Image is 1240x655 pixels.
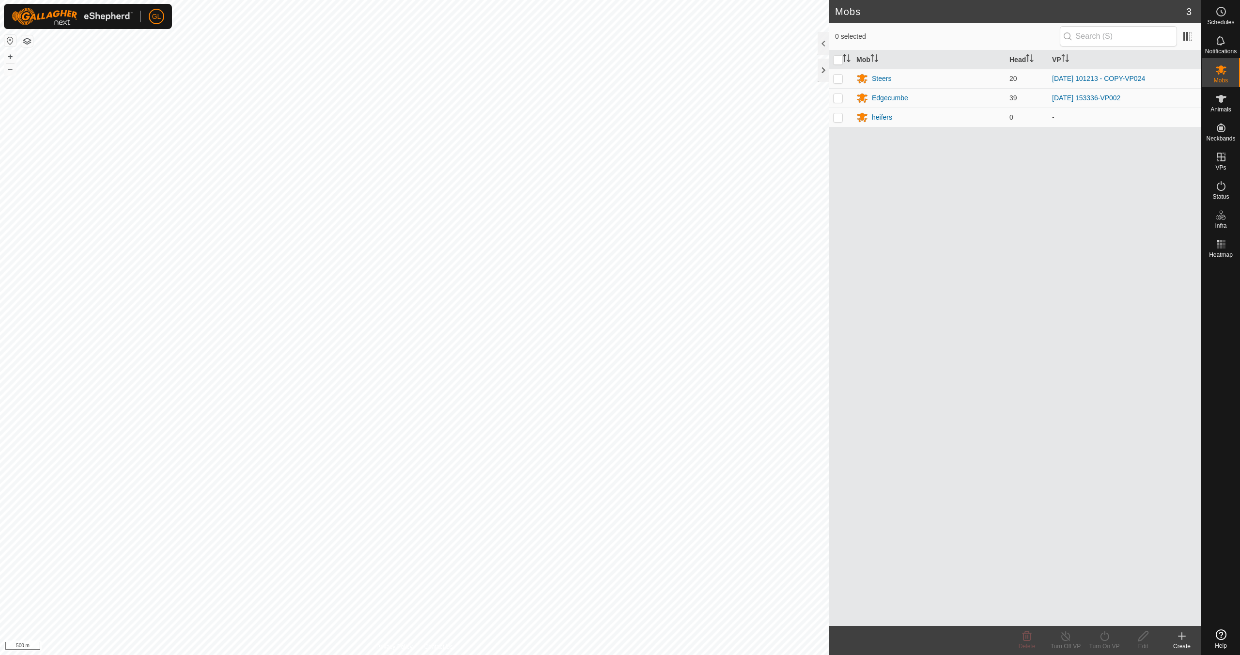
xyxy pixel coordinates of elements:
div: Edgecumbe [872,93,908,103]
span: GL [152,12,161,22]
span: Heatmap [1209,252,1233,258]
div: Edit [1124,642,1162,651]
span: Animals [1210,107,1231,112]
p-sorticon: Activate to sort [1061,56,1069,63]
button: Reset Map [4,35,16,47]
th: VP [1048,50,1201,69]
span: 3 [1186,4,1192,19]
div: Turn On VP [1085,642,1124,651]
div: Create [1162,642,1201,651]
button: – [4,63,16,75]
span: 20 [1009,75,1017,82]
span: Notifications [1205,48,1237,54]
span: 39 [1009,94,1017,102]
th: Mob [852,50,1006,69]
h2: Mobs [835,6,1186,17]
p-sorticon: Activate to sort [843,56,851,63]
a: Privacy Policy [376,642,413,651]
span: Status [1212,194,1229,200]
p-sorticon: Activate to sort [870,56,878,63]
span: Mobs [1214,78,1228,83]
button: Map Layers [21,35,33,47]
span: VPs [1215,165,1226,171]
img: Gallagher Logo [12,8,133,25]
a: Help [1202,625,1240,653]
input: Search (S) [1060,26,1177,47]
a: [DATE] 101213 - COPY-VP024 [1052,75,1145,82]
div: Steers [872,74,891,84]
a: [DATE] 153336-VP002 [1052,94,1120,102]
a: Contact Us [424,642,453,651]
span: 0 [1009,113,1013,121]
button: + [4,51,16,62]
span: Delete [1019,643,1036,650]
th: Head [1006,50,1048,69]
span: Infra [1215,223,1226,229]
span: Schedules [1207,19,1234,25]
span: Neckbands [1206,136,1235,141]
td: - [1048,108,1201,127]
span: Help [1215,643,1227,649]
div: Turn Off VP [1046,642,1085,651]
span: 0 selected [835,31,1060,42]
div: heifers [872,112,892,123]
p-sorticon: Activate to sort [1026,56,1034,63]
